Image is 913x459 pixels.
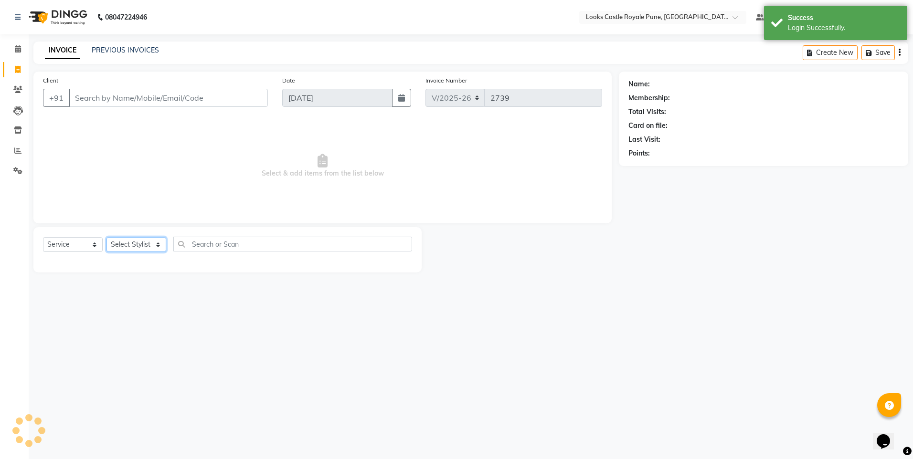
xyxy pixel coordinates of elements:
[43,89,70,107] button: +91
[861,45,895,60] button: Save
[788,23,900,33] div: Login Successfully.
[105,4,147,31] b: 08047224946
[628,93,670,103] div: Membership:
[282,76,295,85] label: Date
[69,89,268,107] input: Search by Name/Mobile/Email/Code
[628,107,666,117] div: Total Visits:
[628,79,650,89] div: Name:
[43,76,58,85] label: Client
[803,45,858,60] button: Create New
[173,237,412,251] input: Search or Scan
[788,13,900,23] div: Success
[628,121,668,131] div: Card on file:
[43,118,602,214] span: Select & add items from the list below
[628,135,660,145] div: Last Visit:
[24,4,90,31] img: logo
[873,421,903,449] iframe: chat widget
[425,76,467,85] label: Invoice Number
[628,148,650,158] div: Points:
[92,46,159,54] a: PREVIOUS INVOICES
[45,42,80,59] a: INVOICE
